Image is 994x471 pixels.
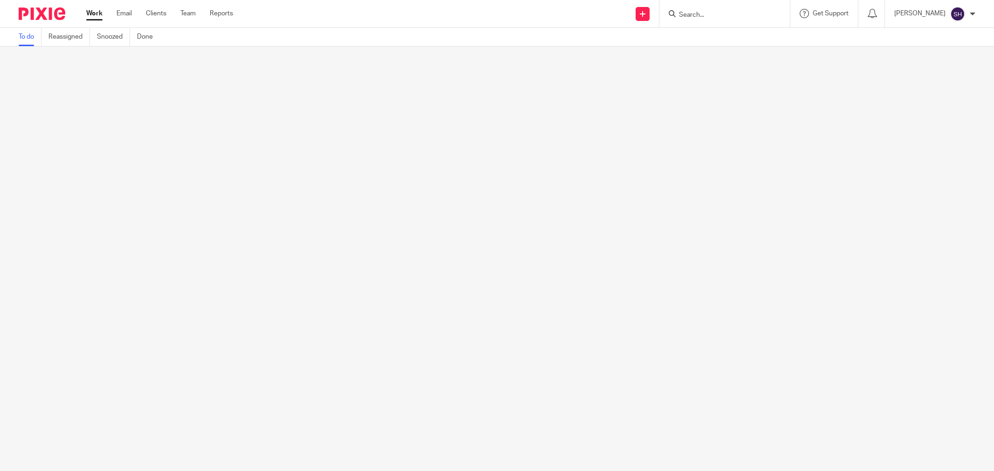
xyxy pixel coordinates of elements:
[48,28,90,46] a: Reassigned
[97,28,130,46] a: Snoozed
[137,28,160,46] a: Done
[210,9,233,18] a: Reports
[894,9,946,18] p: [PERSON_NAME]
[950,7,965,21] img: svg%3E
[813,10,849,17] span: Get Support
[19,28,41,46] a: To do
[117,9,132,18] a: Email
[180,9,196,18] a: Team
[19,7,65,20] img: Pixie
[86,9,103,18] a: Work
[678,11,762,20] input: Search
[146,9,166,18] a: Clients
